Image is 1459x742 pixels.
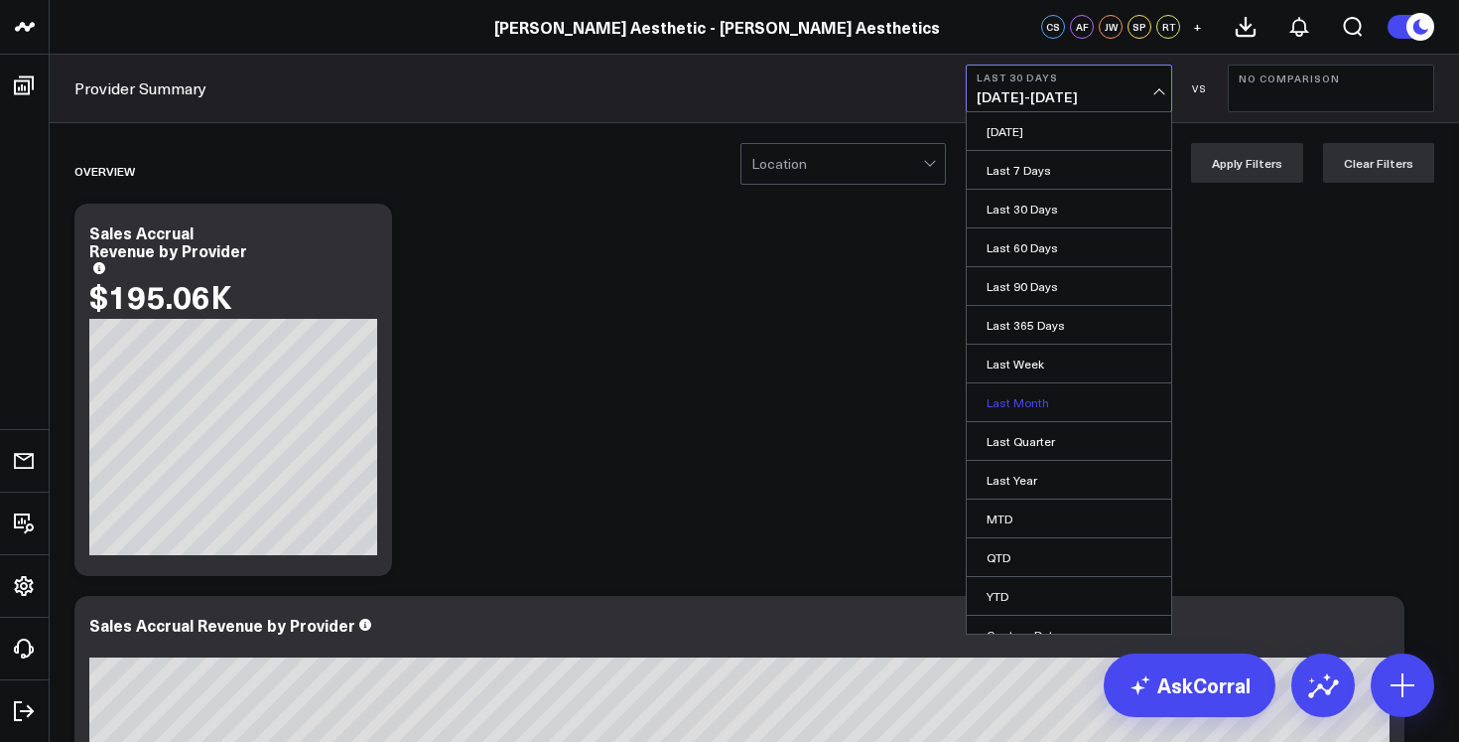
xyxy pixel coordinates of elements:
a: Provider Summary [74,77,206,99]
div: AF [1070,15,1094,39]
div: VS [1182,82,1218,94]
span: + [1193,20,1202,34]
button: Last 30 Days[DATE]-[DATE] [966,65,1172,112]
div: Overview [74,148,135,194]
div: $195.06K [89,278,232,314]
a: Last Year [967,461,1171,499]
button: + [1185,15,1209,39]
a: Last Quarter [967,422,1171,460]
a: [PERSON_NAME] Aesthetic - [PERSON_NAME] Aesthetics [494,16,940,38]
button: Clear Filters [1323,143,1434,183]
a: Last 60 Days [967,228,1171,266]
button: No Comparison [1228,65,1434,112]
div: CS [1041,15,1065,39]
a: Last 90 Days [967,267,1171,305]
div: SP [1127,15,1151,39]
a: MTD [967,500,1171,537]
button: Apply Filters [1191,143,1303,183]
a: Last 365 Days [967,306,1171,344]
div: Sales Accrual Revenue by Provider [89,222,247,261]
a: Custom Dates [967,616,1171,654]
a: Last Month [967,383,1171,421]
b: Last 30 Days [977,72,1161,83]
a: [DATE] [967,112,1171,150]
div: JW [1099,15,1123,39]
div: Sales Accrual Revenue by Provider [89,614,355,636]
a: AskCorral [1104,654,1275,717]
a: Last 30 Days [967,190,1171,227]
a: QTD [967,538,1171,576]
div: RT [1156,15,1180,39]
span: [DATE] - [DATE] [977,89,1161,105]
a: YTD [967,577,1171,615]
b: No Comparison [1239,73,1423,84]
a: Last Week [967,345,1171,382]
a: Last 7 Days [967,151,1171,189]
